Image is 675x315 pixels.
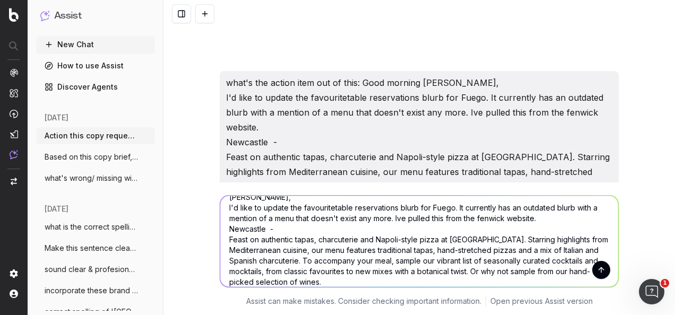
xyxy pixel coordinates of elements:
button: what's wrong/ missing with this copy? Ti [36,170,155,187]
span: Make this sentence clear: 'Make magical [45,243,138,253]
img: Studio [10,130,18,138]
span: 1 [661,279,669,287]
span: what is the correct spelling of 'grown u [45,222,138,232]
p: what's the action item out of this: Good morning [PERSON_NAME], I'd like to update the favouritet... [226,75,612,239]
button: what is the correct spelling of 'grown u [36,218,155,235]
img: Assist [40,11,50,21]
button: Make this sentence clear: 'Make magical [36,240,155,257]
textarea: based on this, does the person want the mention of menu removed from the copy? Good morning [PERS... [220,196,618,287]
span: [DATE] [45,112,68,123]
img: Intelligence [10,89,18,98]
span: Based on this copy brief, what's the cop [45,152,138,162]
button: Based on this copy brief, what's the cop [36,148,155,165]
span: what's wrong/ missing with this copy? Ti [45,173,138,183]
span: incorporate these brand names: [PERSON_NAME] [45,285,138,296]
img: Botify logo [9,8,19,22]
img: My account [10,290,18,298]
button: sound clear & profesional: Hi @[PERSON_NAME] [36,261,155,278]
span: Action this copy request: One of the boo [45,130,138,141]
img: Setting [10,269,18,278]
a: How to use Assist [36,57,155,74]
button: incorporate these brand names: [PERSON_NAME] [36,282,155,299]
span: [DATE] [45,204,68,214]
iframe: Intercom live chat [639,279,664,304]
button: Assist [40,8,151,23]
img: Analytics [10,68,18,77]
h1: Assist [54,8,82,23]
p: Assist can make mistakes. Consider checking important information. [246,296,481,307]
span: sound clear & profesional: Hi @[PERSON_NAME] [45,264,138,275]
a: Discover Agents [36,78,155,95]
img: Switch project [11,178,17,185]
img: Assist [10,150,18,159]
button: New Chat [36,36,155,53]
img: Activation [10,109,18,118]
button: Action this copy request: One of the boo [36,127,155,144]
a: Open previous Assist version [490,296,593,307]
